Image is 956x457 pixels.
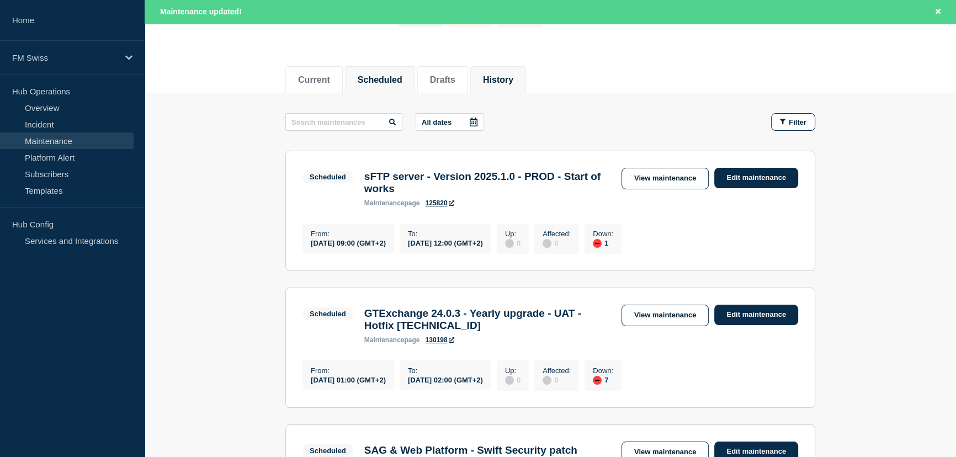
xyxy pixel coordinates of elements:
[543,238,571,248] div: 0
[505,366,521,375] p: Up :
[505,376,514,385] div: disabled
[408,366,483,375] p: To :
[298,75,330,85] button: Current
[311,230,386,238] p: From :
[364,199,420,207] p: page
[483,75,513,85] button: History
[425,336,454,344] a: 130198
[505,230,521,238] p: Up :
[364,199,405,207] span: maintenance
[364,171,610,195] h3: sFTP server - Version 2025.1.0 - PROD - Start of works
[311,366,386,375] p: From :
[505,375,521,385] div: 0
[714,305,798,325] a: Edit maintenance
[310,447,346,455] div: Scheduled
[422,118,452,126] p: All dates
[160,7,242,16] span: Maintenance updated!
[430,75,455,85] button: Drafts
[416,113,484,131] button: All dates
[311,238,386,247] div: [DATE] 09:00 (GMT+2)
[593,230,613,238] p: Down :
[408,230,483,238] p: To :
[622,168,709,189] a: View maintenance
[358,75,402,85] button: Scheduled
[425,199,454,207] a: 125820
[543,366,571,375] p: Affected :
[789,118,806,126] span: Filter
[310,173,346,181] div: Scheduled
[505,239,514,248] div: disabled
[931,6,945,18] button: Close banner
[593,238,613,248] div: 1
[285,113,402,131] input: Search maintenances
[505,238,521,248] div: 0
[311,375,386,384] div: [DATE] 01:00 (GMT+2)
[408,238,483,247] div: [DATE] 12:00 (GMT+2)
[12,53,118,62] p: FM Swiss
[364,336,405,344] span: maintenance
[593,376,602,385] div: down
[543,239,551,248] div: disabled
[622,305,709,326] a: View maintenance
[714,168,798,188] a: Edit maintenance
[408,375,483,384] div: [DATE] 02:00 (GMT+2)
[310,310,346,318] div: Scheduled
[543,376,551,385] div: disabled
[543,230,571,238] p: Affected :
[593,366,613,375] p: Down :
[771,113,815,131] button: Filter
[364,307,610,332] h3: GTExchange 24.0.3 - Yearly upgrade - UAT - Hotfix [TECHNICAL_ID]
[593,239,602,248] div: down
[543,375,571,385] div: 0
[593,375,613,385] div: 7
[364,336,420,344] p: page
